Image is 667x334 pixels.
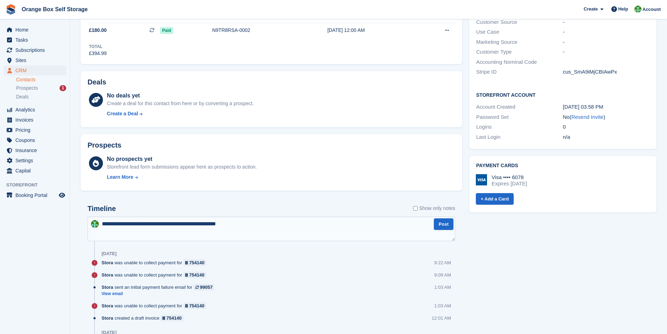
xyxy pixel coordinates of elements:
a: menu [4,135,66,145]
span: Help [618,6,628,13]
img: stora-icon-8386f47178a22dfd0bd8f6a31ec36ba5ce8667c1dd55bd0f319d3a0aa187defe.svg [6,4,16,15]
a: menu [4,145,66,155]
span: ( ) [570,114,605,120]
div: [DATE] [102,251,117,257]
div: Last Login [476,133,563,141]
a: Prospects 1 [16,84,66,92]
span: Insurance [15,145,57,155]
span: Invoices [15,115,57,125]
h2: Storefront Account [476,91,649,98]
div: Account Created [476,103,563,111]
div: £394.99 [89,50,107,57]
div: 1:03 AM [434,302,451,309]
a: Deals [16,93,66,101]
div: Expires [DATE] [492,180,527,187]
a: menu [4,25,66,35]
a: Orange Box Self Storage [19,4,91,15]
span: Coupons [15,135,57,145]
div: 9:09 AM [434,272,451,278]
img: Binder Bhardwaj [634,6,641,13]
div: No [563,113,649,121]
a: menu [4,156,66,165]
div: n/a [563,133,649,141]
a: menu [4,45,66,55]
span: Capital [15,166,57,176]
a: 99057 [194,284,214,291]
div: Accounting Nominal Code [476,58,563,66]
div: Customer Source [476,18,563,26]
div: Marketing Source [476,38,563,46]
span: Paid [160,27,173,34]
div: sent an initial payment failure email for [102,284,218,291]
a: Resend Invite [571,114,604,120]
span: Stora [102,284,113,291]
div: Visa •••• 6078 [492,174,527,180]
a: Learn More [107,173,257,181]
label: Show only notes [413,205,455,212]
span: Create [584,6,598,13]
span: Stora [102,302,113,309]
div: Use Case [476,28,563,36]
div: - [563,18,649,26]
img: Binder Bhardwaj [91,220,99,228]
div: 0 [563,123,649,131]
span: Booking Portal [15,190,57,200]
h2: Deals [88,78,106,86]
a: + Add a Card [476,193,514,205]
a: View email [102,291,218,297]
div: Create a deal for this contact from here or by converting a prospect. [107,100,253,107]
span: Prospects [16,85,38,91]
span: Stora [102,272,113,278]
div: Stripe ID [476,68,563,76]
span: Deals [16,94,29,100]
span: Subscriptions [15,45,57,55]
a: Create a Deal [107,110,253,117]
div: No prospects yet [107,155,257,163]
div: Customer Type [476,48,563,56]
div: 99057 [200,284,213,291]
a: 754140 [183,259,206,266]
span: Sites [15,55,57,65]
div: 754140 [189,272,204,278]
span: £180.00 [89,27,107,34]
div: [DATE] 12:00 AM [327,27,419,34]
span: Stora [102,259,113,266]
a: Preview store [58,191,66,199]
div: 12:01 AM [432,315,451,321]
h2: Prospects [88,141,121,149]
h2: Payment cards [476,163,649,169]
span: Home [15,25,57,35]
div: cus_SmA9iMjCBIAwPx [563,68,649,76]
div: was unable to collect payment for [102,272,210,278]
div: - [563,28,649,36]
a: 754140 [183,272,206,278]
img: Visa Logo [476,174,487,185]
a: menu [4,35,66,45]
div: 754140 [189,302,204,309]
div: 9:22 AM [434,259,451,266]
span: Account [642,6,661,13]
span: CRM [15,66,57,75]
span: Pricing [15,125,57,135]
div: was unable to collect payment for [102,259,210,266]
div: Create a Deal [107,110,138,117]
div: Storefront lead form submissions appear here as prospects to action. [107,163,257,171]
a: menu [4,66,66,75]
div: - [563,48,649,56]
a: menu [4,125,66,135]
div: 754140 [166,315,181,321]
div: Total [89,43,107,50]
span: Analytics [15,105,57,115]
div: [DATE] 03:58 PM [563,103,649,111]
a: menu [4,115,66,125]
div: 1 [60,85,66,91]
h2: Timeline [88,205,116,213]
input: Show only notes [413,205,418,212]
div: No deals yet [107,91,253,100]
div: 1:03 AM [434,284,451,291]
span: Settings [15,156,57,165]
span: Stora [102,315,113,321]
a: 754140 [161,315,183,321]
button: Post [434,218,453,230]
a: 754140 [183,302,206,309]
